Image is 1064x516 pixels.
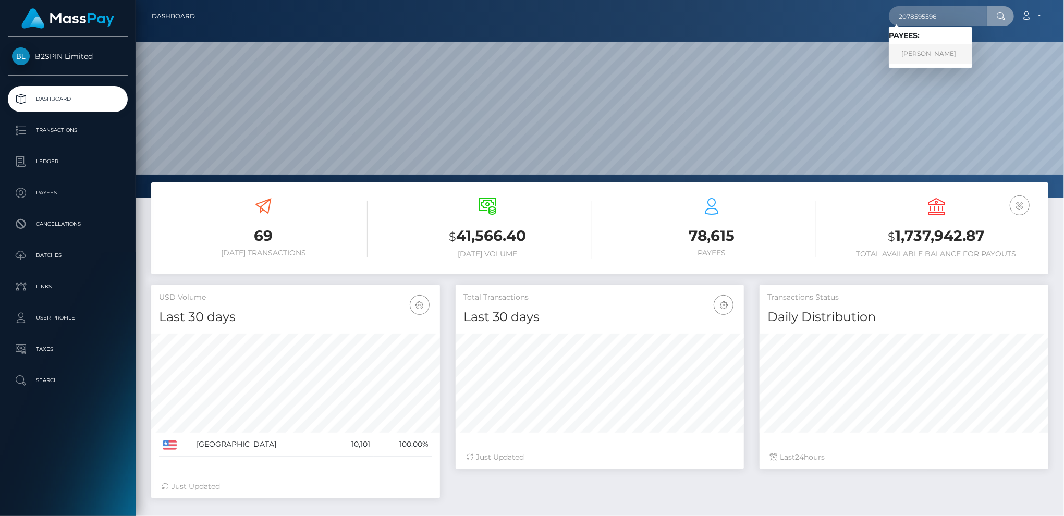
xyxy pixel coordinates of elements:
[466,452,734,463] div: Just Updated
[608,226,816,246] h3: 78,615
[8,336,128,362] a: Taxes
[383,226,592,247] h3: 41,566.40
[8,86,128,112] a: Dashboard
[888,229,895,244] small: $
[383,250,592,259] h6: [DATE] Volume
[374,433,432,457] td: 100.00%
[8,367,128,394] a: Search
[163,440,177,450] img: US.png
[12,185,124,201] p: Payees
[12,373,124,388] p: Search
[889,31,972,40] h6: Payees:
[12,248,124,263] p: Batches
[449,229,456,244] small: $
[159,308,432,326] h4: Last 30 days
[162,481,430,492] div: Just Updated
[832,226,1041,247] h3: 1,737,942.87
[795,452,804,462] span: 24
[770,452,1038,463] div: Last hours
[463,308,737,326] h4: Last 30 days
[12,154,124,169] p: Ledger
[767,292,1041,303] h5: Transactions Status
[889,44,972,64] a: [PERSON_NAME]
[152,5,195,27] a: Dashboard
[12,47,30,65] img: B2SPIN Limited
[608,249,816,257] h6: Payees
[12,122,124,138] p: Transactions
[193,433,332,457] td: [GEOGRAPHIC_DATA]
[332,433,374,457] td: 10,101
[889,6,987,26] input: Search...
[8,242,128,268] a: Batches
[8,305,128,331] a: User Profile
[8,180,128,206] a: Payees
[159,249,368,257] h6: [DATE] Transactions
[767,308,1041,326] h4: Daily Distribution
[12,216,124,232] p: Cancellations
[8,52,128,61] span: B2SPIN Limited
[159,226,368,246] h3: 69
[159,292,432,303] h5: USD Volume
[8,149,128,175] a: Ledger
[12,279,124,294] p: Links
[832,250,1041,259] h6: Total Available Balance for Payouts
[463,292,737,303] h5: Total Transactions
[21,8,114,29] img: MassPay Logo
[12,310,124,326] p: User Profile
[8,274,128,300] a: Links
[12,91,124,107] p: Dashboard
[12,341,124,357] p: Taxes
[8,117,128,143] a: Transactions
[8,211,128,237] a: Cancellations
